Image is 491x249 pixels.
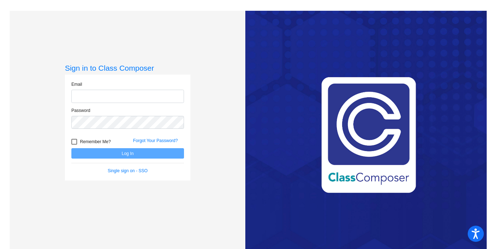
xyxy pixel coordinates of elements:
[80,137,111,146] span: Remember Me?
[71,81,82,88] label: Email
[71,107,90,114] label: Password
[133,138,178,143] a: Forgot Your Password?
[108,168,147,173] a: Single sign on - SSO
[65,64,190,72] h3: Sign in to Class Composer
[71,148,184,159] button: Log In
